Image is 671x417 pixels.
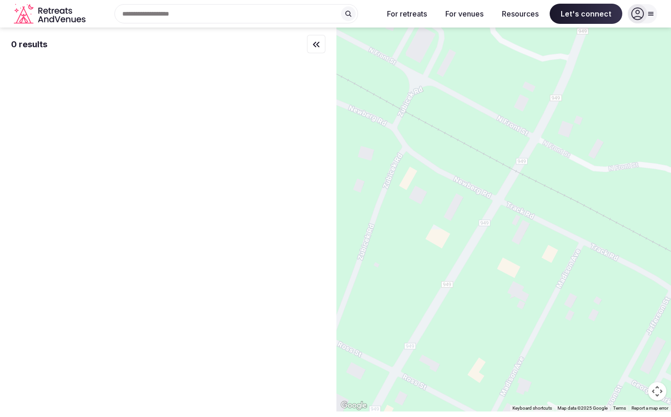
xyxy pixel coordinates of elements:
button: Resources [495,4,546,24]
div: 0 results [11,39,47,50]
svg: Retreats and Venues company logo [14,4,87,24]
a: Open this area in Google Maps (opens a new window) [339,400,369,411]
a: Report a map error [631,406,668,411]
img: Google [339,400,369,411]
span: Let's connect [550,4,622,24]
button: For venues [438,4,491,24]
button: Map camera controls [648,382,666,400]
button: Keyboard shortcuts [512,405,552,411]
span: Map data ©2025 Google [557,406,608,411]
button: For retreats [380,4,434,24]
a: Visit the homepage [14,4,87,24]
a: Terms (opens in new tab) [613,406,626,411]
